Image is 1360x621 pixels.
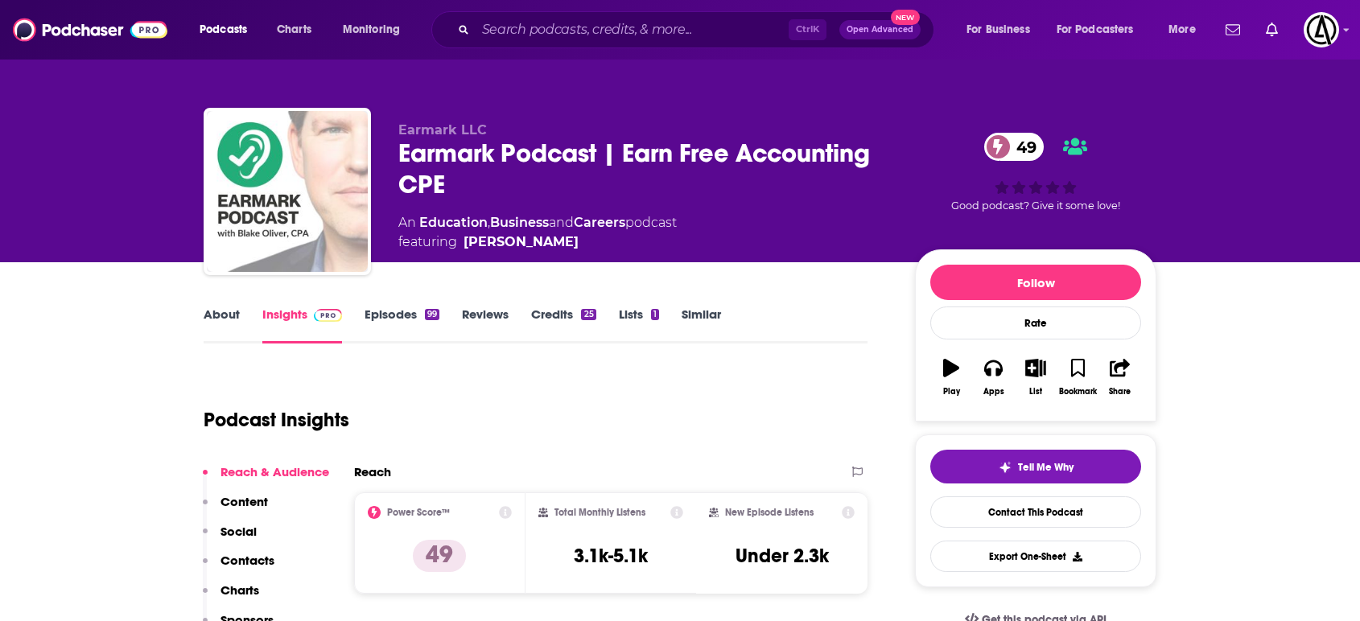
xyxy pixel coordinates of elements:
button: List [1015,348,1057,406]
img: tell me why sparkle [999,461,1012,474]
div: Apps [983,387,1004,397]
div: 1 [651,309,659,320]
button: Export One-Sheet [930,541,1141,572]
span: 49 [1000,133,1045,161]
div: 99 [425,309,439,320]
span: Logged in as AndieWhite124 [1304,12,1339,47]
div: 49Good podcast? Give it some love! [915,122,1156,223]
div: List [1029,387,1042,397]
a: Blake Oliver [464,232,579,252]
a: 49 [984,133,1045,161]
button: open menu [955,17,1050,43]
button: Charts [203,582,259,612]
button: Bookmark [1057,348,1098,406]
button: Share [1099,348,1141,406]
span: Open Advanced [847,26,913,34]
div: Bookmark [1059,387,1097,397]
button: Social [203,524,257,553]
button: Contacts [203,553,274,582]
p: Reach & Audience [220,464,329,479]
button: Apps [972,348,1014,406]
a: Show notifications dropdown [1219,16,1247,43]
a: Education [419,215,488,230]
span: Podcasts [200,19,247,41]
p: Contacts [220,553,274,568]
div: Rate [930,306,1141,339]
a: Reviews [462,306,509,343]
span: Monitoring [343,19,400,41]
span: More [1168,19,1196,41]
a: Business [490,215,549,230]
a: About [204,306,240,343]
a: Charts [266,17,321,43]
div: Search podcasts, credits, & more... [447,11,950,48]
span: and [549,215,574,230]
button: Follow [930,265,1141,300]
div: 25 [581,309,596,320]
input: Search podcasts, credits, & more... [476,17,789,43]
button: open menu [332,17,421,43]
h3: 3.1k-5.1k [574,544,648,568]
span: , [488,215,490,230]
div: Share [1109,387,1131,397]
h2: Reach [354,464,391,479]
div: Play [943,387,960,397]
a: Credits25 [531,306,596,343]
div: An podcast [398,213,677,252]
button: open menu [1157,17,1216,43]
button: Reach & Audience [203,464,329,494]
img: Earmark Podcast | Earn Free Accounting CPE [207,111,368,272]
button: Play [930,348,972,406]
p: Charts [220,582,259,598]
span: Earmark LLC [398,122,487,138]
span: For Podcasters [1057,19,1134,41]
a: Episodes99 [365,306,439,343]
span: For Business [966,19,1030,41]
img: Podchaser - Follow, Share and Rate Podcasts [13,14,167,45]
a: InsightsPodchaser Pro [262,306,342,343]
h3: Under 2.3k [736,544,829,568]
a: Contact This Podcast [930,496,1141,528]
img: User Profile [1304,12,1339,47]
span: Ctrl K [789,19,826,40]
span: New [891,10,920,25]
p: 49 [413,540,466,572]
h1: Podcast Insights [204,408,349,432]
button: Content [203,494,268,524]
button: open menu [1046,17,1157,43]
button: open menu [188,17,268,43]
p: Content [220,494,268,509]
h2: Power Score™ [387,507,450,518]
a: Careers [574,215,625,230]
h2: New Episode Listens [725,507,814,518]
a: Similar [682,306,721,343]
span: featuring [398,232,677,252]
h2: Total Monthly Listens [554,507,645,518]
a: Show notifications dropdown [1259,16,1284,43]
p: Social [220,524,257,539]
button: Open AdvancedNew [839,20,921,39]
span: Charts [277,19,311,41]
button: tell me why sparkleTell Me Why [930,450,1141,483]
span: Good podcast? Give it some love! [951,199,1120,212]
button: Show profile menu [1304,12,1339,47]
span: Tell Me Why [1018,461,1074,474]
a: Lists1 [619,306,659,343]
img: Podchaser Pro [314,309,342,322]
